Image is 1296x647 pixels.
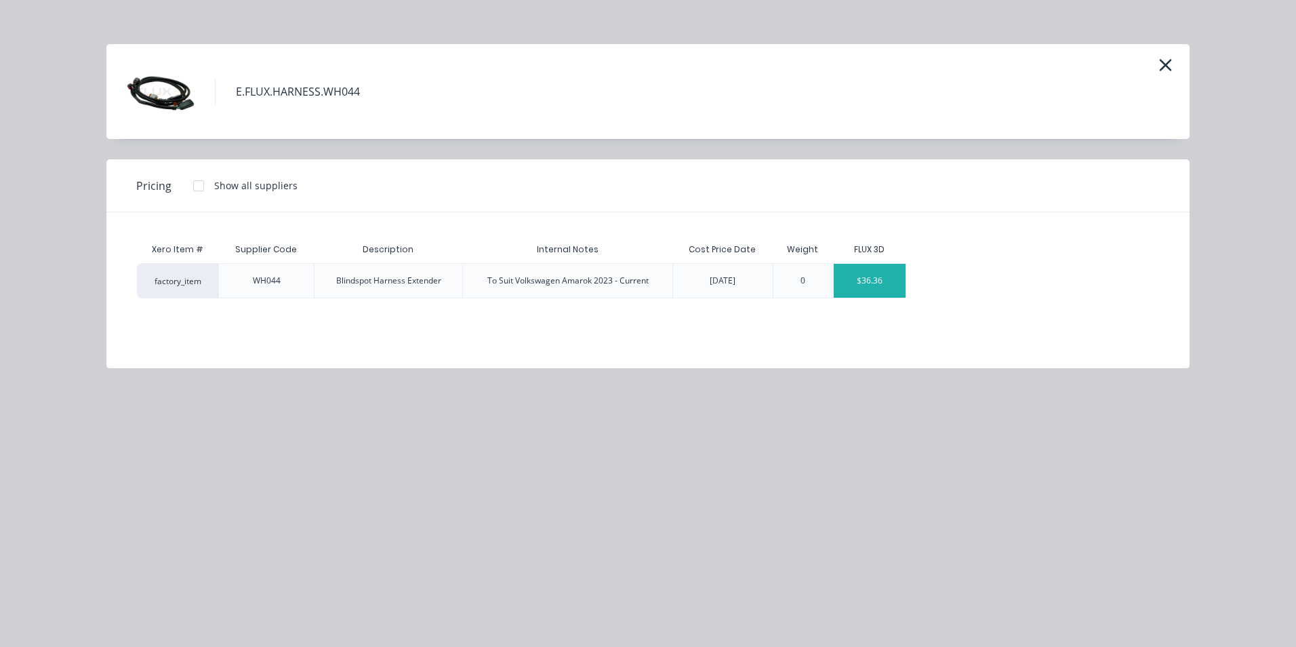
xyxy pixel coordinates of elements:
[487,275,649,287] div: To Suit Volkswagen Amarok 2023 - Current
[801,275,805,287] div: 0
[678,233,767,267] div: Cost Price Date
[136,178,171,194] span: Pricing
[526,233,609,267] div: Internal Notes
[224,233,308,267] div: Supplier Code
[137,263,218,298] div: factory_item
[776,233,829,267] div: Weight
[214,178,298,193] div: Show all suppliers
[137,236,218,263] div: Xero Item #
[854,243,885,256] div: FLUX 3D
[236,83,360,100] div: E.FLUX.HARNESS.WH044
[336,275,441,287] div: Blindspot Harness Extender
[127,58,195,125] img: E.FLUX.HARNESS.WH044
[253,275,281,287] div: WH044
[834,264,906,298] div: $36.36
[352,233,424,267] div: Description
[710,275,735,287] div: [DATE]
